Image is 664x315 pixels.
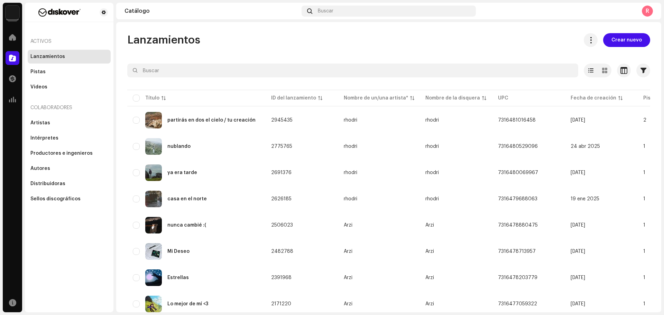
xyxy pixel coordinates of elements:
span: 7316481016458 [498,118,536,123]
div: Arzi [344,223,352,228]
img: 4f99371c-0724-40a8-8fcb-6710e06b36ca [145,191,162,207]
img: 6fa7d67a-7e06-4ec0-9067-21448784adf1 [145,243,162,260]
span: 2945435 [271,118,293,123]
re-m-nav-item: Videos [28,80,111,94]
div: Nombre de un/una artista* [344,95,408,102]
span: 7316480069967 [498,170,538,175]
span: 19 ene 2025 [571,197,599,201]
img: a9548319-df3f-4480-b3a2-b5a9b32f4763 [145,269,162,286]
div: nunca cambié :( [167,223,206,228]
span: 2482788 [271,249,293,254]
div: Fecha de creación [571,95,616,102]
div: Lanzamientos [30,54,65,59]
re-m-nav-item: Productores e ingenieros [28,146,111,160]
div: Mi Deseo [167,249,190,254]
div: rhodri [344,144,357,149]
span: 1 [643,223,645,228]
span: rhodri [425,144,439,149]
re-a-nav-header: Colaboradores [28,99,111,116]
span: 7316478880475 [498,223,538,228]
div: Arzi [344,275,352,280]
span: rhodri [344,144,414,149]
span: rhodri [344,118,414,123]
span: Arzi [425,223,434,228]
img: 347dc29b-89ab-4830-a5ae-9846676e2375 [145,112,162,128]
span: 15 jul 2024 [571,275,585,280]
span: rhodri [344,197,414,201]
span: 3 oct 2024 [571,223,585,228]
span: 13 jul 2025 [571,118,585,123]
span: rhodri [425,118,439,123]
div: R [642,6,653,17]
re-m-nav-item: Intérpretes [28,131,111,145]
span: Arzi [344,302,414,306]
div: Intérpretes [30,135,58,141]
span: 2691376 [271,170,292,175]
span: Arzi [344,275,414,280]
div: Nombre de la disquera [425,95,480,102]
re-m-nav-item: Autores [28,162,111,175]
span: rhodri [425,197,439,201]
span: 1 [643,144,645,149]
span: 2626185 [271,197,292,201]
span: rhodri [344,170,414,175]
button: Crear nuevo [603,33,650,47]
span: rhodri [425,170,439,175]
img: 27c097e3-d413-4559-9127-e6c293ebb078 [145,296,162,312]
span: 1 [643,197,645,201]
span: 2506023 [271,223,293,228]
span: Arzi [425,302,434,306]
span: 1 [643,170,645,175]
div: Productores e ingenieros [30,151,93,156]
img: 297a105e-aa6c-4183-9ff4-27133c00f2e2 [6,6,19,19]
re-m-nav-item: Pistas [28,65,111,79]
span: 4 mar 2025 [571,170,585,175]
div: rhodri [344,197,357,201]
re-m-nav-item: Distribuidoras [28,177,111,191]
span: 7316477059322 [498,302,537,306]
img: 414f9903-00c7-459c-8e8a-cb784742d80c [145,164,162,181]
div: Catálogo [124,8,299,14]
span: Arzi [344,223,414,228]
div: Pistas [30,69,46,75]
input: Buscar [127,64,578,77]
span: Crear nuevo [611,33,642,47]
div: Estrellas [167,275,189,280]
re-m-nav-item: Artistas [28,116,111,130]
span: 1 [643,249,645,254]
div: Videos [30,84,47,90]
span: 7316478713957 [498,249,536,254]
div: rhodri [344,170,357,175]
img: f29a3560-dd48-4e38-b32b-c7dc0a486f0f [30,8,89,17]
span: Arzi [425,275,434,280]
div: partirás en dos el cielo / tu creación [167,118,256,123]
div: nublando [167,144,191,149]
div: casa en el norte [167,197,207,201]
div: rhodri [344,118,357,123]
span: 2171220 [271,302,291,306]
div: Sellos discográficos [30,196,81,202]
span: 24 abr 2025 [571,144,600,149]
re-a-nav-header: Activos [28,33,111,50]
re-m-nav-item: Sellos discográficos [28,192,111,206]
div: Distribuidoras [30,181,65,187]
img: 06ab9990-c3f9-4e01-b265-1b79ab0d2940 [145,138,162,155]
span: Lanzamientos [127,33,200,47]
span: 2391968 [271,275,292,280]
div: Autores [30,166,50,171]
span: 1 [643,275,645,280]
img: 25f5213f-a3d4-4ad1-a631-ca598b3c684f [145,217,162,233]
span: 8 sept 2024 [571,249,585,254]
span: 7316478203779 [498,275,537,280]
span: 1 [643,302,645,306]
div: Artistas [30,120,50,126]
span: 7316479688063 [498,197,537,201]
span: 5 mar 2024 [571,302,585,306]
div: Arzi [344,249,352,254]
span: 2775765 [271,144,292,149]
div: ya era tarde [167,170,197,175]
span: 2 [643,118,646,123]
div: ID del lanzamiento [271,95,316,102]
div: Arzi [344,302,352,306]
